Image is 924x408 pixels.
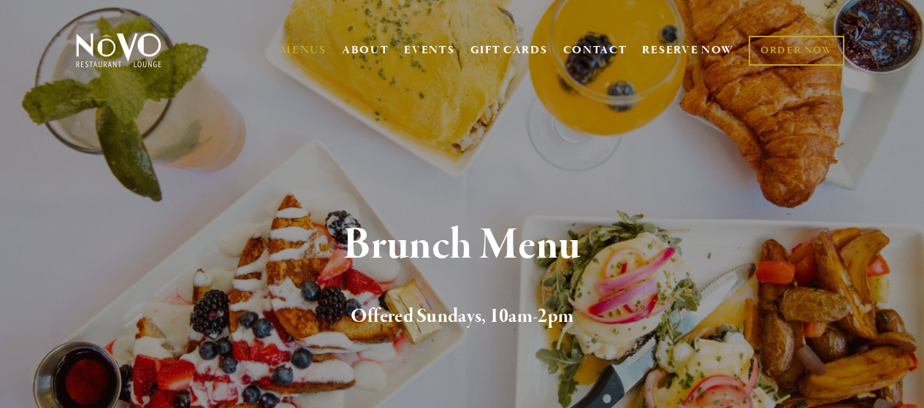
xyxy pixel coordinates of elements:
[563,36,627,64] a: CONTACT
[73,32,164,69] img: Novo Restaurant &amp; Lounge
[749,36,844,66] a: ORDER NOW
[642,36,734,64] a: RESERVE NOW
[404,43,454,58] a: EVENTS
[280,43,327,58] a: MENUS
[470,36,548,64] a: GIFT CARDS
[96,301,828,332] h2: Offered Sundays, 10am-2pm
[96,222,828,269] h1: Brunch Menu
[342,43,389,58] a: ABOUT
